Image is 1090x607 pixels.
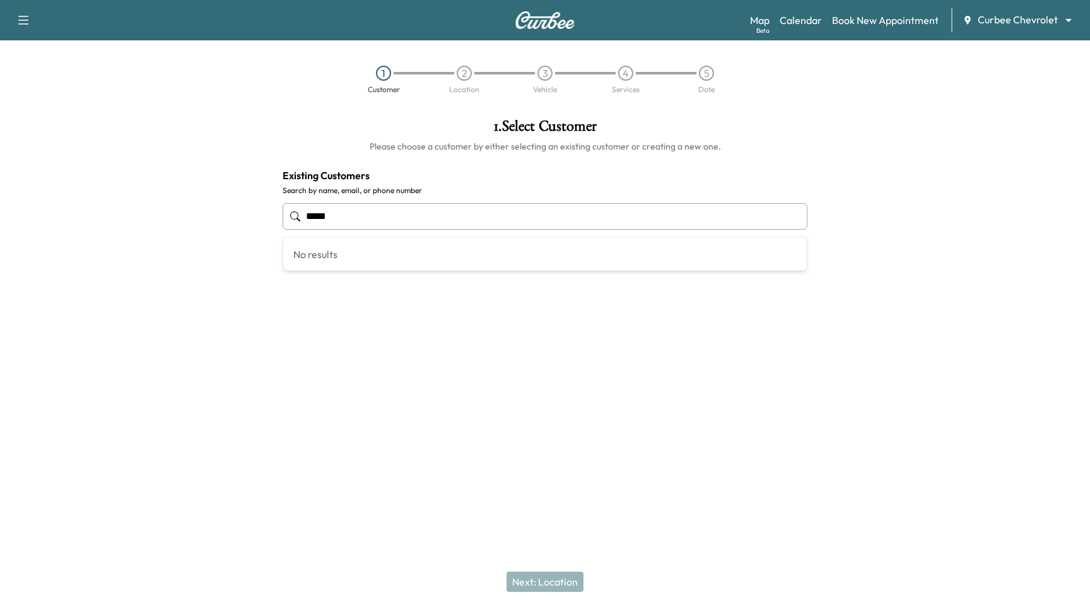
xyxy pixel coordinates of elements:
div: Beta [756,26,770,35]
div: 1 [376,66,391,81]
a: Book New Appointment [832,13,939,28]
div: Location [449,86,479,93]
label: Search by name, email, or phone number [283,186,807,196]
h4: Existing Customers [283,168,807,183]
div: Date [698,86,715,93]
h6: Please choose a customer by either selecting an existing customer or creating a new one. [283,140,807,153]
div: Vehicle [533,86,557,93]
div: Customer [368,86,400,93]
span: Curbee Chevrolet [978,13,1058,27]
div: Services [612,86,640,93]
div: 3 [537,66,553,81]
a: MapBeta [750,13,770,28]
div: No results [283,238,807,271]
a: Calendar [780,13,822,28]
div: 5 [699,66,714,81]
div: 4 [618,66,633,81]
div: 2 [457,66,472,81]
img: Curbee Logo [515,11,575,29]
h1: 1 . Select Customer [283,119,807,140]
